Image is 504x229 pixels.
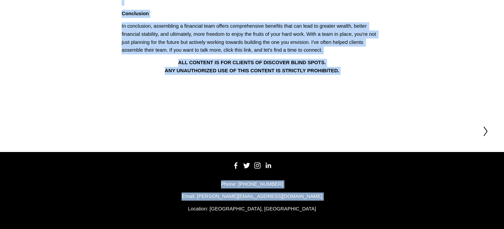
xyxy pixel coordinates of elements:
[254,162,261,169] a: Instagram
[15,193,489,201] p: Email: [PERSON_NAME][EMAIL_ADDRESS][DOMAIN_NAME]
[265,162,272,169] a: LinkedIn
[232,162,239,169] a: Facebook
[15,180,489,188] p: Phone: [PHONE_NUMBER]
[122,22,382,54] p: In conclusion, assembling a financial team offers comprehensive benefits that can lead to greater...
[122,11,149,16] strong: Conclusion
[243,162,250,169] a: Twitter
[15,205,489,213] p: Location: [GEOGRAPHIC_DATA], [GEOGRAPHIC_DATA]
[165,60,339,73] strong: ALL CONTENT IS FOR CLIENTS OF DISCOVER BLIND SPOTS. ANY UNAUTHORIZED USE OF THIS CONTENT IS STRIC...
